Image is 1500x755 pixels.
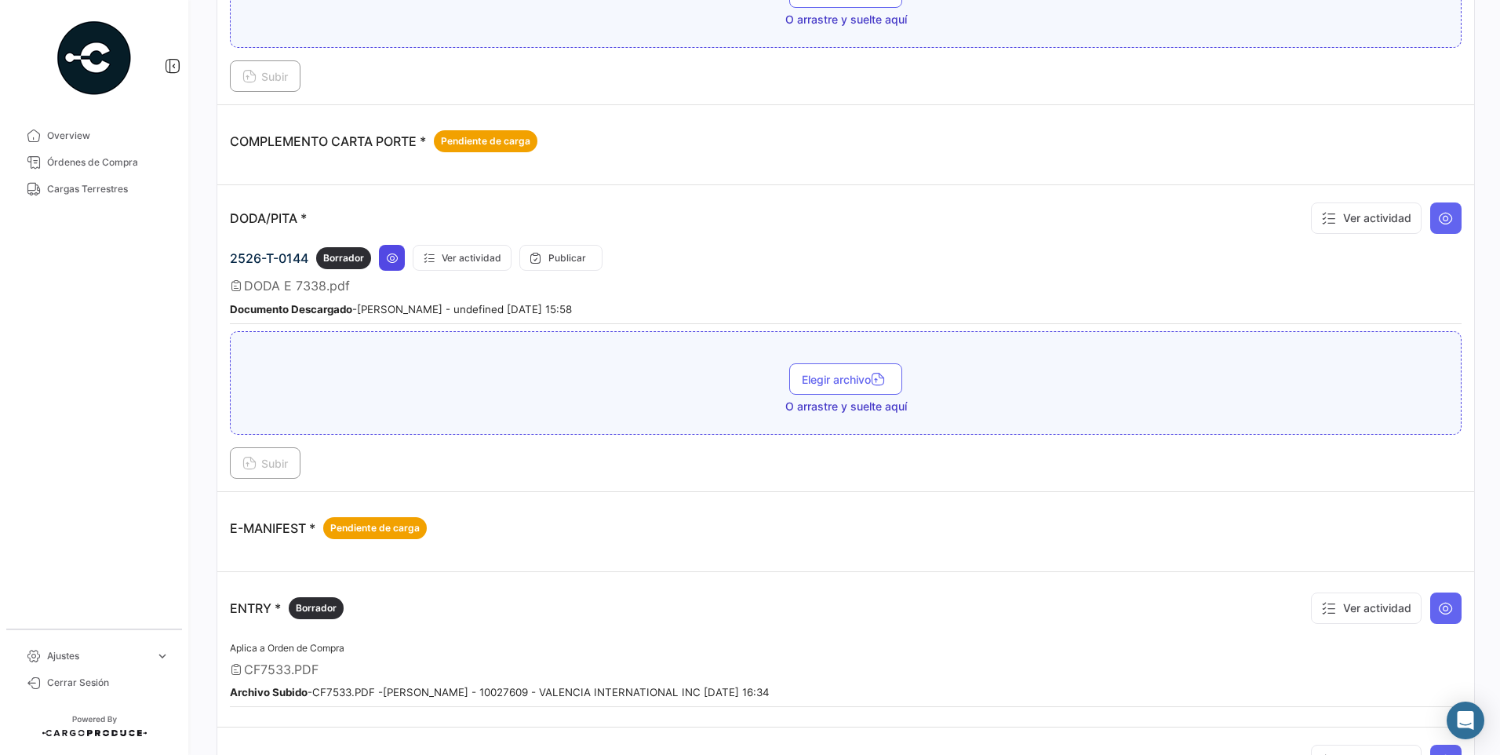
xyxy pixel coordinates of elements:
span: Aplica a Orden de Compra [230,642,344,654]
div: Abrir Intercom Messenger [1447,702,1484,739]
p: COMPLEMENTO CARTA PORTE * [230,130,537,152]
button: Elegir archivo [789,363,902,395]
span: Pendiente de carga [330,521,420,535]
button: Ver actividad [1311,202,1422,234]
span: DODA E 7338.pdf [244,278,350,294]
p: E-MANIFEST * [230,517,427,539]
span: Borrador [323,251,364,265]
span: Borrador [296,601,337,615]
button: Publicar [519,245,603,271]
button: Subir [230,60,300,92]
span: Elegir archivo [802,373,890,386]
span: 2526-T-0144 [230,250,308,266]
img: powered-by.png [55,19,133,97]
small: - [PERSON_NAME] - undefined [DATE] 15:58 [230,303,572,315]
button: Ver actividad [413,245,512,271]
small: - CF7533.PDF - [PERSON_NAME] - 10027609 - VALENCIA INTERNATIONAL INC [DATE] 16:34 [230,686,770,698]
span: Cargas Terrestres [47,182,169,196]
span: Órdenes de Compra [47,155,169,170]
span: CF7533.PDF [244,662,319,677]
span: O arrastre y suelte aquí [785,12,907,27]
span: Subir [242,457,288,470]
b: Documento Descargado [230,303,352,315]
button: Ver actividad [1311,593,1422,624]
span: Overview [47,129,169,143]
p: DODA/PITA * [230,210,307,226]
span: Ajustes [47,649,149,663]
a: Cargas Terrestres [13,176,176,202]
b: Archivo Subido [230,686,308,698]
a: Overview [13,122,176,149]
span: Cerrar Sesión [47,676,169,690]
span: Subir [242,70,288,83]
p: ENTRY * [230,597,344,619]
button: Subir [230,447,300,479]
span: Pendiente de carga [441,134,530,148]
span: O arrastre y suelte aquí [785,399,907,414]
span: expand_more [155,649,169,663]
a: Órdenes de Compra [13,149,176,176]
